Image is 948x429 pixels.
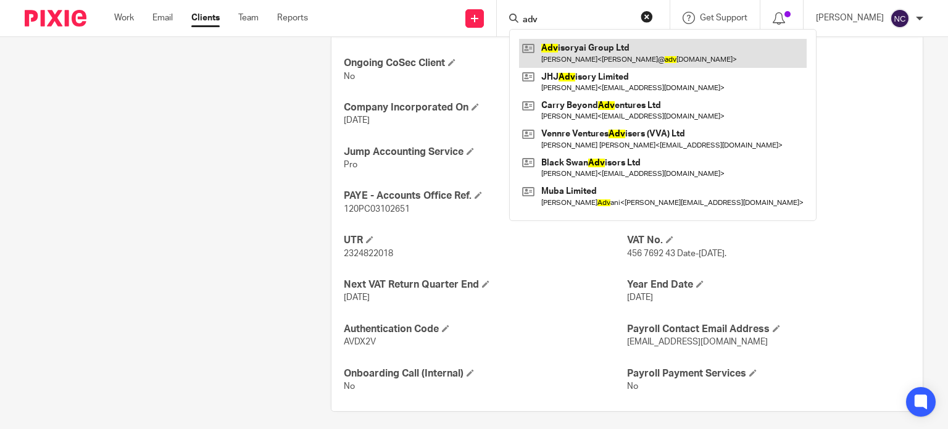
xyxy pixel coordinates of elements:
h4: Onboarding Call (Internal) [344,367,627,380]
h4: UTR [344,234,627,247]
a: Reports [277,12,308,24]
h4: PAYE - Accounts Office Ref. [344,190,627,202]
button: Clear [641,10,653,23]
span: No [627,382,638,391]
span: [DATE] [627,293,653,302]
span: [DATE] [344,293,370,302]
h4: VAT No. [627,234,910,247]
span: Get Support [700,14,747,22]
a: Clients [191,12,220,24]
h4: Authentication Code [344,323,627,336]
h4: Company Incorporated On [344,101,627,114]
input: Search [522,15,633,26]
span: Pro [344,160,357,169]
h4: Next VAT Return Quarter End [344,278,627,291]
span: No [344,72,355,81]
p: [PERSON_NAME] [816,12,884,24]
h4: Year End Date [627,278,910,291]
h4: Payroll Contact Email Address [627,323,910,336]
a: Team [238,12,259,24]
span: [DATE] [344,116,370,125]
span: 2324822018 [344,249,393,258]
h4: Jump Accounting Service [344,146,627,159]
span: No [344,382,355,391]
span: 456 7692 43 Date-[DATE]. [627,249,726,258]
img: Pixie [25,10,86,27]
span: AVDX2V [344,338,376,346]
img: svg%3E [890,9,910,28]
span: 120PC03102651 [344,205,410,214]
span: [EMAIL_ADDRESS][DOMAIN_NAME] [627,338,768,346]
h4: Payroll Payment Services [627,367,910,380]
a: Email [152,12,173,24]
a: Work [114,12,134,24]
h4: Ongoing CoSec Client [344,57,627,70]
